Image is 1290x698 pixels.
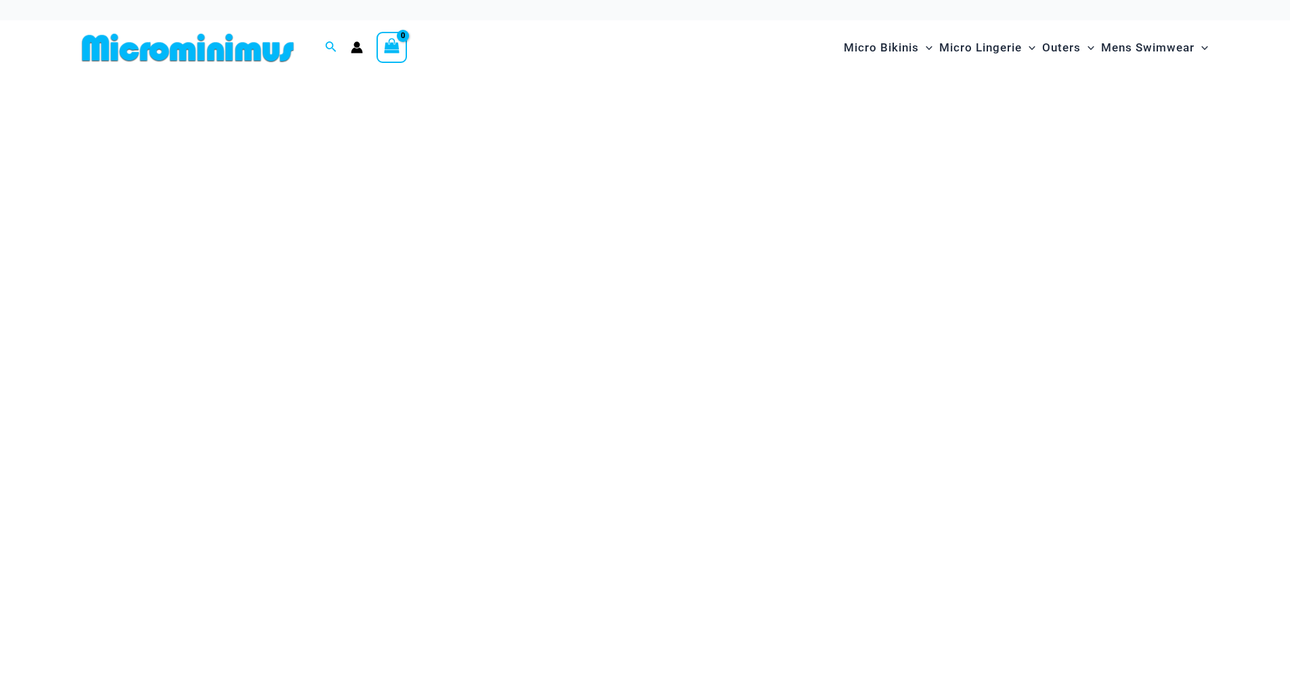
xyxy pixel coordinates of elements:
[377,32,408,63] a: View Shopping Cart, empty
[1101,30,1195,65] span: Mens Swimwear
[1039,27,1098,68] a: OutersMenu ToggleMenu Toggle
[939,30,1022,65] span: Micro Lingerie
[77,32,299,63] img: MM SHOP LOGO FLAT
[919,30,932,65] span: Menu Toggle
[1022,30,1035,65] span: Menu Toggle
[1195,30,1208,65] span: Menu Toggle
[838,25,1214,70] nav: Site Navigation
[1081,30,1094,65] span: Menu Toggle
[1042,30,1081,65] span: Outers
[844,30,919,65] span: Micro Bikinis
[325,39,337,56] a: Search icon link
[840,27,936,68] a: Micro BikinisMenu ToggleMenu Toggle
[1098,27,1211,68] a: Mens SwimwearMenu ToggleMenu Toggle
[936,27,1039,68] a: Micro LingerieMenu ToggleMenu Toggle
[351,41,363,53] a: Account icon link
